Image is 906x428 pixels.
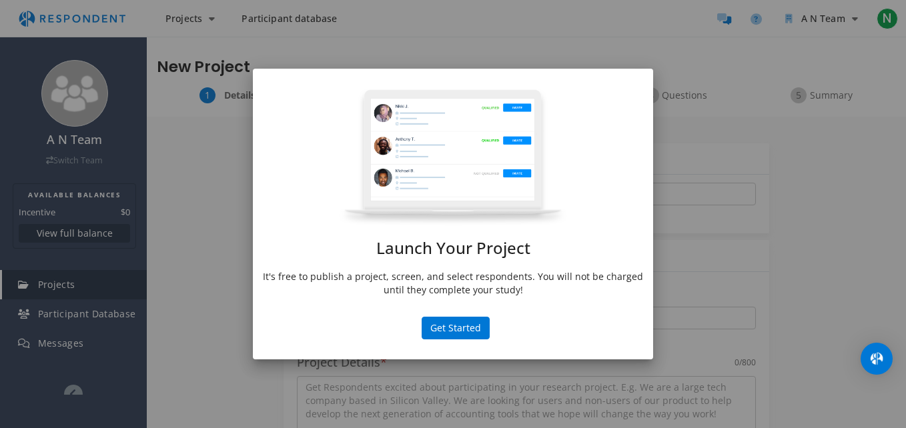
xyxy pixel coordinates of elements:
[263,270,643,297] p: It's free to publish a project, screen, and select respondents. You will not be charged until the...
[263,239,643,257] h1: Launch Your Project
[861,343,893,375] div: Open Intercom Messenger
[339,89,567,226] img: project-modal.png
[253,69,653,360] md-dialog: Launch Your ...
[422,317,490,339] button: Get Started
